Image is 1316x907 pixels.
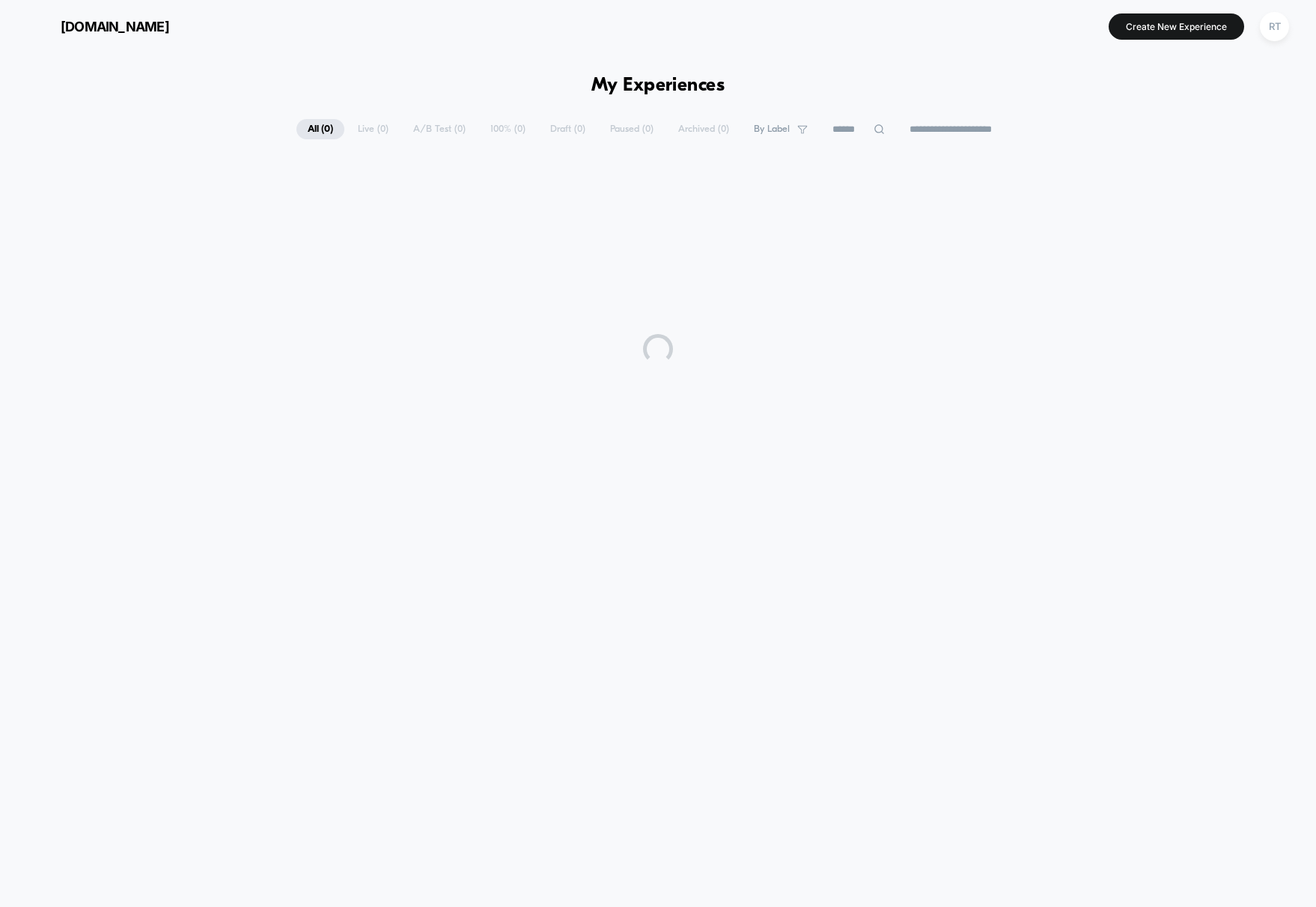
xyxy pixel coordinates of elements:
span: All ( 0 ) [296,119,344,139]
button: Create New Experience [1109,13,1244,40]
span: [DOMAIN_NAME] [61,19,169,34]
div: RT [1260,12,1289,41]
span: By Label [754,124,790,135]
button: RT [1255,11,1294,42]
h1: My Experiences [591,75,725,97]
button: [DOMAIN_NAME] [22,14,174,38]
